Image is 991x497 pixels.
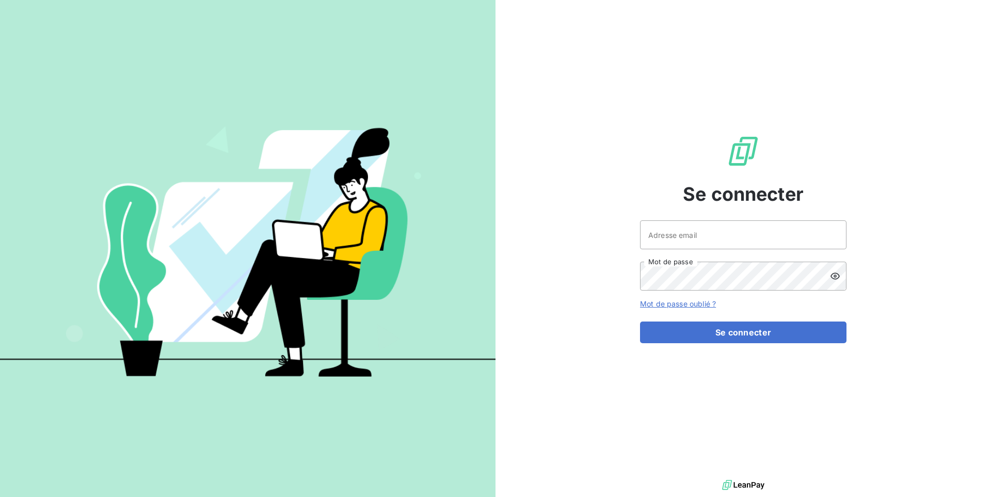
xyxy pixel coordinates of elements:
[640,220,846,249] input: placeholder
[640,299,716,308] a: Mot de passe oublié ?
[640,322,846,343] button: Se connecter
[683,180,804,208] span: Se connecter
[727,135,760,168] img: Logo LeanPay
[722,477,764,493] img: logo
